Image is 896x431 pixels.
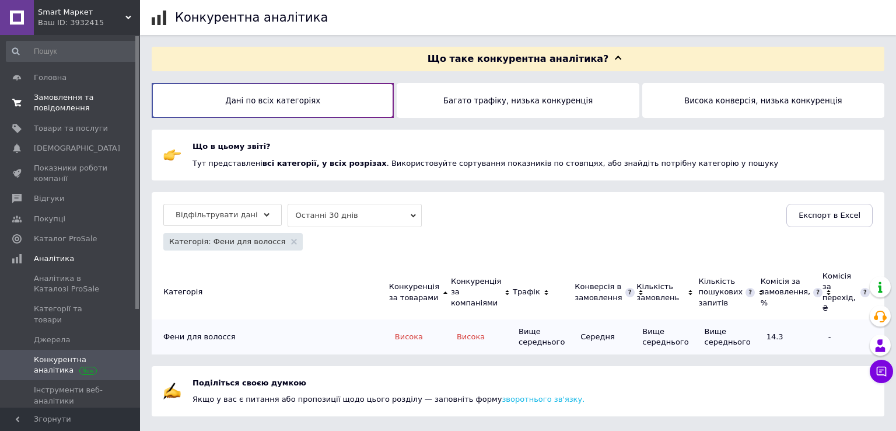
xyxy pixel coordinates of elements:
span: Товари та послуги [34,123,108,134]
span: Що таке конкурентна аналітика? [428,53,609,64]
img: hand with pen [163,383,181,400]
span: Головна [34,72,66,83]
td: - [822,319,884,354]
td: Середня [575,319,636,354]
div: Конкуренція за товарами [389,281,439,303]
span: Поділіться своєю думкою [192,378,306,387]
div: Ваш ID: 3932415 [38,18,140,28]
b: всі категорії, у всіх розрізах [262,159,387,168]
span: Що в цьому звіті? [192,142,271,151]
td: Вище середнього [513,319,575,354]
div: Комісія за перехід, ₴ [822,271,857,314]
div: Трафік [513,287,540,297]
span: Категорія [163,287,202,296]
td: Фени для волосся [152,319,389,354]
div: Тут представлені . Використовуйте сортування показників по стовпцях, або знайдіть потрібну катего... [192,158,873,169]
td: Вище середнього [636,319,698,354]
span: Показники роботи компанії [34,163,108,184]
span: Каталог ProSale [34,234,97,244]
button: Експорт в Excel [786,204,873,227]
td: Вище середнього [699,319,761,354]
span: Категорії та товари [34,304,108,325]
a: зворотнього зв'язку. [502,395,584,404]
div: Конкуренція за компаніями [451,276,501,308]
span: Експорт в Excel [799,211,860,220]
div: Якщо у вас є питання або пропозиції щодо цього розділу — заповніть форму [192,394,873,405]
div: Категорія: Фени для волосся [169,237,285,247]
div: Комісія за замовлення, % [761,276,811,308]
input: Пошук [6,41,138,62]
span: Інструменти веб-аналітики [34,385,108,406]
button: Висока конверсія, низька конкуренція [642,83,884,118]
span: Smart Маркет [38,7,125,18]
span: Останні 30 днів [288,204,422,227]
div: Кількість замовлень [636,281,684,303]
button: Чат з покупцем [870,360,893,383]
span: [DEMOGRAPHIC_DATA] [34,143,120,154]
span: Джерела [34,335,70,345]
div: Кількість пошукових запитів [699,276,743,308]
button: Дані по всіх категоріях [152,83,394,118]
td: Висока [389,319,451,354]
span: Конкурентна аналітика [34,354,108,376]
button: Багато трафіку, низька конкуренція [397,83,639,118]
div: Конверсія в замовлення [575,281,622,303]
h1: Конкурентна аналітика [175,11,328,25]
td: Висока [451,319,513,354]
span: Замовлення та повідомлення [34,92,108,113]
img: hand [163,150,181,161]
span: Аналітика в Каталозі ProSale [34,273,108,294]
td: 14.3 [761,319,822,354]
span: Відгуки [34,193,64,204]
span: Покупці [34,214,65,224]
span: Відфільтрувати дані [176,210,258,219]
span: Аналітика [34,253,74,264]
